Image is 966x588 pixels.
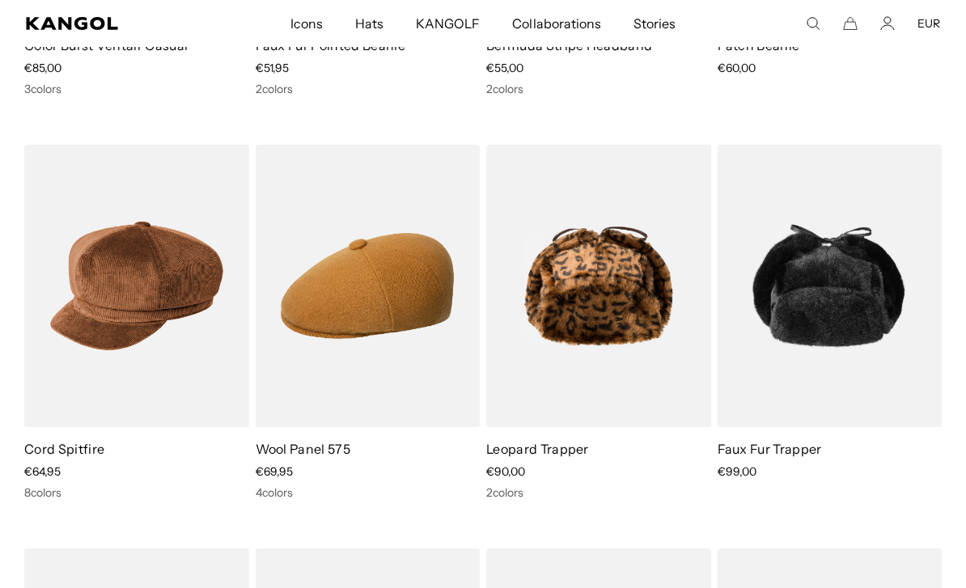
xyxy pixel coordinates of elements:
[256,145,481,426] img: Wool Panel 575
[24,61,61,75] span: €85,00
[486,61,523,75] span: €55,00
[486,485,711,500] div: 2 colors
[24,441,104,457] a: Cord Spitfire
[256,441,350,457] a: Wool Panel 575
[256,485,481,500] div: 4 colors
[24,145,249,426] img: Cord Spitfire
[486,464,525,479] span: €90,00
[880,16,895,31] a: Account
[256,82,481,96] div: 2 colors
[806,16,820,31] summary: Search here
[843,16,858,31] button: Cart
[718,441,822,457] a: Faux Fur Trapper
[718,61,756,75] span: €60,00
[486,145,711,426] img: Leopard Trapper
[24,464,61,479] span: €64,95
[256,61,289,75] span: €51,95
[718,464,756,479] span: €99,00
[486,82,711,96] div: 2 colors
[486,441,589,457] a: Leopard Trapper
[917,16,940,31] button: EUR
[718,145,943,426] img: Faux Fur Trapper
[26,17,192,30] a: Kangol
[256,464,293,479] span: €69,95
[24,485,249,500] div: 8 colors
[24,82,249,96] div: 3 colors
